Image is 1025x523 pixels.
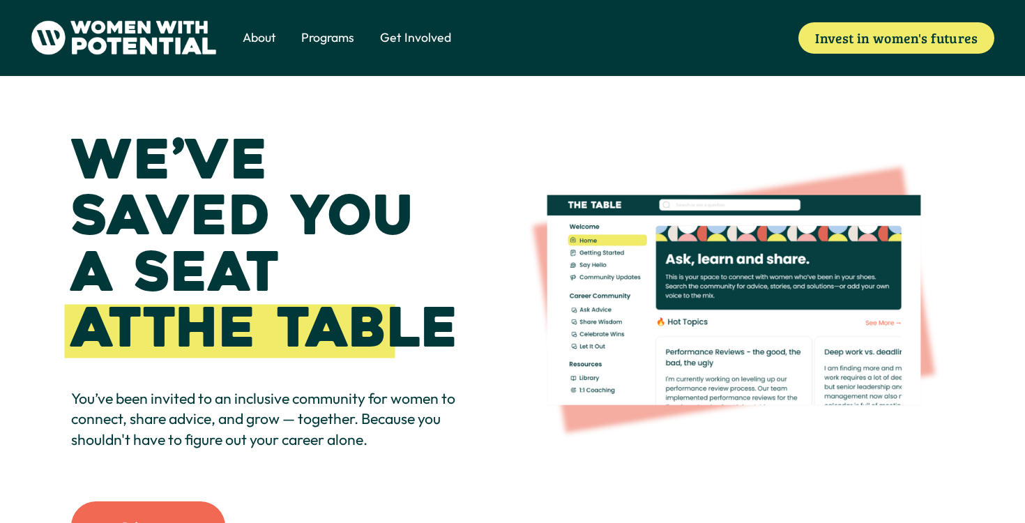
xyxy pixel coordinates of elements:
[142,293,459,363] span: The Table
[71,132,468,356] h1: We’ve saved you a seat at
[380,28,451,47] a: folder dropdown
[243,29,276,47] span: About
[31,20,217,55] img: Women With Potential
[798,22,994,54] a: Invest in women's futures
[71,388,468,450] p: You’ve been invited to an inclusive community for women to connect, share advice, and grow — toge...
[243,28,276,47] a: folder dropdown
[301,29,354,47] span: Programs
[380,29,451,47] span: Get Involved
[301,28,354,47] a: folder dropdown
